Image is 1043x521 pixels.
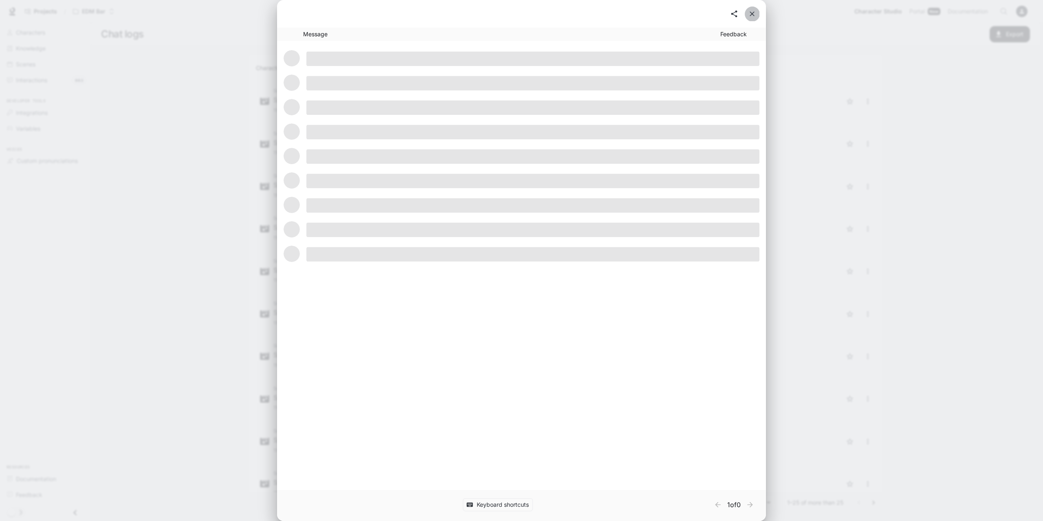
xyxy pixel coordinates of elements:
button: Keyboard shortcuts [463,498,533,512]
p: 1 of 0 [727,500,741,510]
p: Feedback [720,30,759,38]
p: Message [303,30,720,38]
button: close [745,7,759,21]
button: share [727,7,742,21]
